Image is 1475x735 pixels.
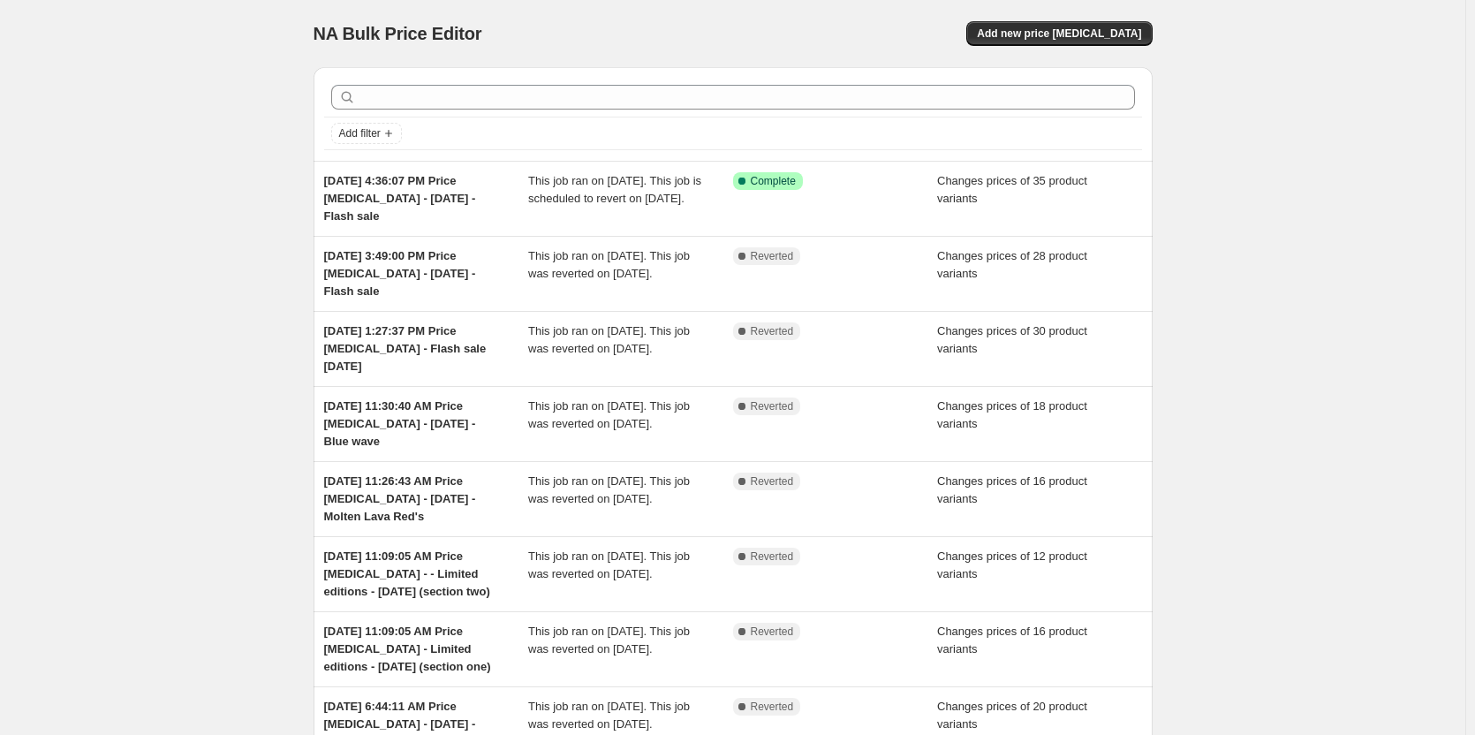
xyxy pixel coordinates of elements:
[324,625,491,673] span: [DATE] 11:09:05 AM Price [MEDICAL_DATA] - Limited editions - [DATE] (section one)
[751,174,796,188] span: Complete
[528,625,690,655] span: This job ran on [DATE]. This job was reverted on [DATE].
[937,324,1087,355] span: Changes prices of 30 product variants
[751,625,794,639] span: Reverted
[331,123,402,144] button: Add filter
[751,549,794,564] span: Reverted
[937,174,1087,205] span: Changes prices of 35 product variants
[324,474,476,523] span: [DATE] 11:26:43 AM Price [MEDICAL_DATA] - [DATE] - Molten Lava Red's
[751,700,794,714] span: Reverted
[324,174,476,223] span: [DATE] 4:36:07 PM Price [MEDICAL_DATA] - [DATE] - Flash sale
[324,324,487,373] span: [DATE] 1:27:37 PM Price [MEDICAL_DATA] - Flash sale [DATE]
[314,24,482,43] span: NA Bulk Price Editor
[528,549,690,580] span: This job ran on [DATE]. This job was reverted on [DATE].
[937,249,1087,280] span: Changes prices of 28 product variants
[937,625,1087,655] span: Changes prices of 16 product variants
[528,324,690,355] span: This job ran on [DATE]. This job was reverted on [DATE].
[339,126,381,140] span: Add filter
[528,249,690,280] span: This job ran on [DATE]. This job was reverted on [DATE].
[937,399,1087,430] span: Changes prices of 18 product variants
[937,549,1087,580] span: Changes prices of 12 product variants
[528,700,690,731] span: This job ran on [DATE]. This job was reverted on [DATE].
[966,21,1152,46] button: Add new price [MEDICAL_DATA]
[937,700,1087,731] span: Changes prices of 20 product variants
[751,474,794,489] span: Reverted
[528,399,690,430] span: This job ran on [DATE]. This job was reverted on [DATE].
[528,474,690,505] span: This job ran on [DATE]. This job was reverted on [DATE].
[324,249,476,298] span: [DATE] 3:49:00 PM Price [MEDICAL_DATA] - [DATE] - Flash sale
[751,399,794,413] span: Reverted
[324,399,476,448] span: [DATE] 11:30:40 AM Price [MEDICAL_DATA] - [DATE] - Blue wave
[937,474,1087,505] span: Changes prices of 16 product variants
[528,174,701,205] span: This job ran on [DATE]. This job is scheduled to revert on [DATE].
[324,549,490,598] span: [DATE] 11:09:05 AM Price [MEDICAL_DATA] - - Limited editions - [DATE] (section two)
[751,324,794,338] span: Reverted
[751,249,794,263] span: Reverted
[977,27,1141,41] span: Add new price [MEDICAL_DATA]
